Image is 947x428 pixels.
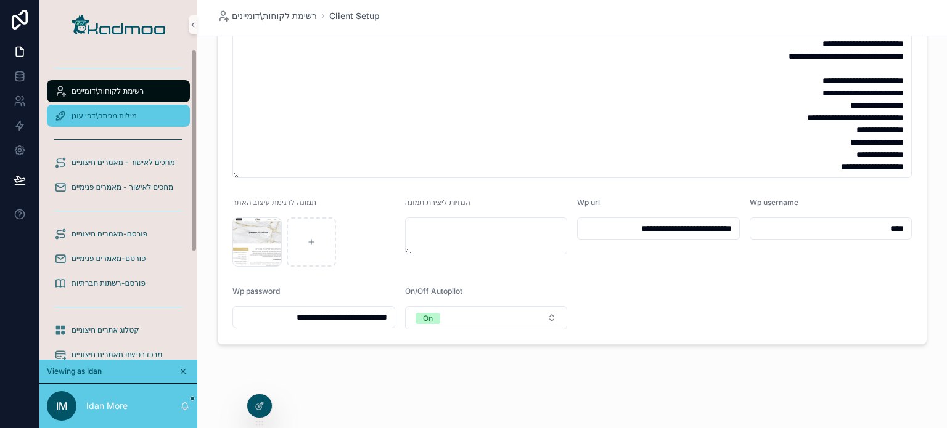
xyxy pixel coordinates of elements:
[56,398,68,413] span: IM
[423,313,433,324] div: On
[405,306,568,329] button: Select Button
[47,80,190,102] a: רשימת לקוחות\דומיינים
[72,254,146,264] span: פורסם-מאמרים פנימיים
[39,49,197,360] div: scrollable content
[72,15,165,34] img: App logo
[217,10,317,22] a: רשימת לקוחות\דומיינים
[577,198,600,207] span: Wp url
[47,105,190,127] a: מילות מפתח\דפי עוגן
[47,366,102,376] span: Viewing as Idan
[72,350,162,360] span: מרכז רכישת מאמרים חיצוניים
[47,319,190,341] a: קטלוג אתרים חיצוניים
[232,198,316,207] span: תמונה לדגימת עיצוב האתר
[47,248,190,270] a: פורסם-מאמרים פנימיים
[232,10,317,22] span: רשימת לקוחות\דומיינים
[405,198,470,207] span: הנחיות ליצירת תמונה
[47,272,190,294] a: פורסם-רשתות חברתיות
[72,158,175,168] span: מחכים לאישור - מאמרים חיצוניים
[232,286,280,296] span: Wp password
[72,111,137,121] span: מילות מפתח\דפי עוגן
[47,344,190,366] a: מרכז רכישת מאמרים חיצוניים
[47,223,190,245] a: פורסם-מאמרים חיצוניים
[47,151,190,174] a: מחכים לאישור - מאמרים חיצוניים
[72,229,147,239] span: פורסם-מאמרים חיצוניים
[72,182,173,192] span: מחכים לאישור - מאמרים פנימיים
[72,325,139,335] span: קטלוג אתרים חיצוניים
[405,286,462,296] span: On/Off Autopilot
[329,10,380,22] a: Client Setup
[47,176,190,198] a: מחכים לאישור - מאמרים פנימיים
[72,86,144,96] span: רשימת לקוחות\דומיינים
[750,198,798,207] span: Wp username
[86,400,128,412] p: Idan More
[72,278,146,288] span: פורסם-רשתות חברתיות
